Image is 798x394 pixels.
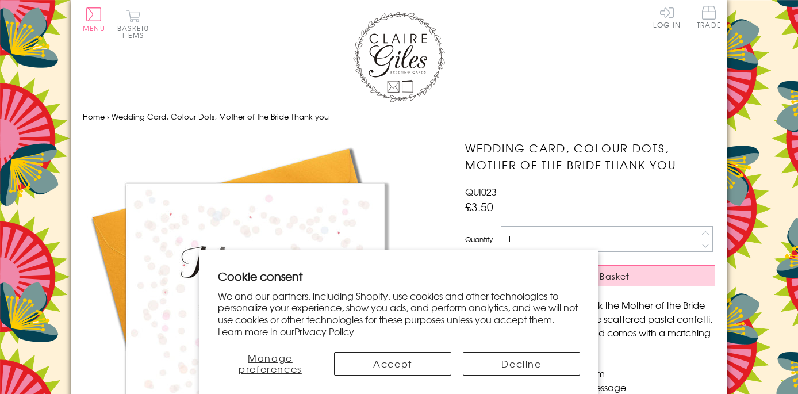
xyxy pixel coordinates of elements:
[117,9,149,39] button: Basket0 items
[465,185,497,198] span: QUI023
[218,352,323,376] button: Manage preferences
[653,6,681,28] a: Log In
[353,12,445,102] img: Claire Giles Greetings Cards
[465,234,493,244] label: Quantity
[112,111,329,122] span: Wedding Card, Colour Dots, Mother of the Bride Thank you
[465,198,493,215] span: £3.50
[463,352,580,376] button: Decline
[83,105,715,129] nav: breadcrumbs
[83,7,105,32] button: Menu
[465,140,715,173] h1: Wedding Card, Colour Dots, Mother of the Bride Thank you
[294,324,354,338] a: Privacy Policy
[697,6,721,30] a: Trade
[83,111,105,122] a: Home
[83,23,105,33] span: Menu
[697,6,721,28] span: Trade
[334,352,451,376] button: Accept
[218,268,580,284] h2: Cookie consent
[107,111,109,122] span: ›
[218,290,580,338] p: We and our partners, including Shopify, use cookies and other technologies to personalize your ex...
[122,23,149,40] span: 0 items
[239,351,302,376] span: Manage preferences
